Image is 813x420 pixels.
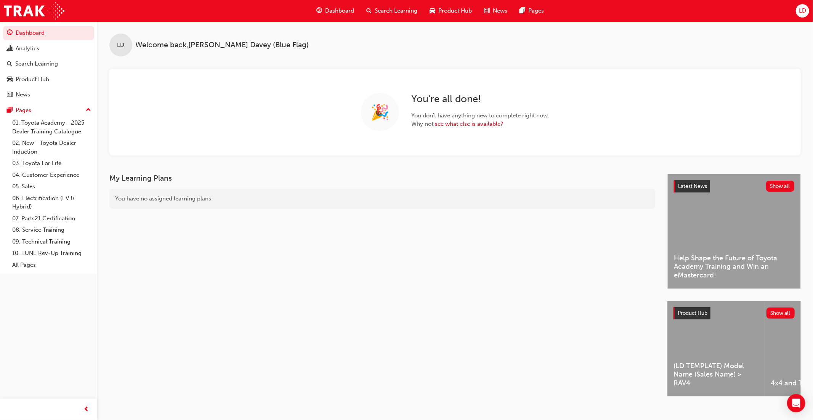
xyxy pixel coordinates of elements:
[9,236,94,248] a: 09. Technical Training
[673,362,758,388] span: (LD TEMPLATE) Model Name (Sales Name) > RAV4
[667,174,801,289] a: Latest NewsShow allHelp Shape the Future of Toyota Academy Training and Win an eMastercard!
[84,405,90,414] span: prev-icon
[310,3,360,19] a: guage-iconDashboard
[674,180,794,192] a: Latest NewsShow all
[370,108,390,117] span: 🎉
[799,6,806,15] span: LD
[3,72,94,87] a: Product Hub
[7,30,13,37] span: guage-icon
[3,103,94,117] button: Pages
[3,88,94,102] a: News
[375,6,417,15] span: Search Learning
[9,259,94,271] a: All Pages
[86,105,91,115] span: up-icon
[678,183,707,189] span: Latest News
[478,3,513,19] a: news-iconNews
[435,120,503,127] a: see what else is available?
[513,3,550,19] a: pages-iconPages
[9,117,94,137] a: 01. Toyota Academy - 2025 Dealer Training Catalogue
[9,181,94,192] a: 05. Sales
[109,189,655,209] div: You have no assigned learning plans
[674,254,794,280] span: Help Shape the Future of Toyota Academy Training and Win an eMastercard!
[7,91,13,98] span: news-icon
[135,41,309,50] span: Welcome back , [PERSON_NAME] Davey (Blue Flag)
[7,76,13,83] span: car-icon
[325,6,354,15] span: Dashboard
[9,137,94,157] a: 02. New - Toyota Dealer Induction
[316,6,322,16] span: guage-icon
[15,59,58,68] div: Search Learning
[667,301,765,396] a: (LD TEMPLATE) Model Name (Sales Name) > RAV4
[4,2,64,19] img: Trak
[520,6,525,16] span: pages-icon
[411,111,549,120] span: You don't have anything new to complete right now.
[678,310,707,316] span: Product Hub
[438,6,472,15] span: Product Hub
[366,6,372,16] span: search-icon
[493,6,507,15] span: News
[16,90,30,99] div: News
[9,247,94,259] a: 10. TUNE Rev-Up Training
[9,192,94,213] a: 06. Electrification (EV & Hybrid)
[3,57,94,71] a: Search Learning
[430,6,435,16] span: car-icon
[117,41,125,50] span: LD
[360,3,423,19] a: search-iconSearch Learning
[16,75,49,84] div: Product Hub
[528,6,544,15] span: Pages
[3,42,94,56] a: Analytics
[16,44,39,53] div: Analytics
[766,308,795,319] button: Show all
[7,107,13,114] span: pages-icon
[7,45,13,52] span: chart-icon
[16,106,31,115] div: Pages
[796,4,809,18] button: LD
[411,93,549,105] h2: You're all done!
[484,6,490,16] span: news-icon
[673,307,795,319] a: Product HubShow all
[9,157,94,169] a: 03. Toyota For Life
[9,224,94,236] a: 08. Service Training
[7,61,12,67] span: search-icon
[9,213,94,224] a: 07. Parts21 Certification
[411,120,549,128] span: Why not
[423,3,478,19] a: car-iconProduct Hub
[9,169,94,181] a: 04. Customer Experience
[3,26,94,40] a: Dashboard
[3,24,94,103] button: DashboardAnalyticsSearch LearningProduct HubNews
[766,181,795,192] button: Show all
[109,174,655,183] h3: My Learning Plans
[787,394,805,412] div: Open Intercom Messenger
